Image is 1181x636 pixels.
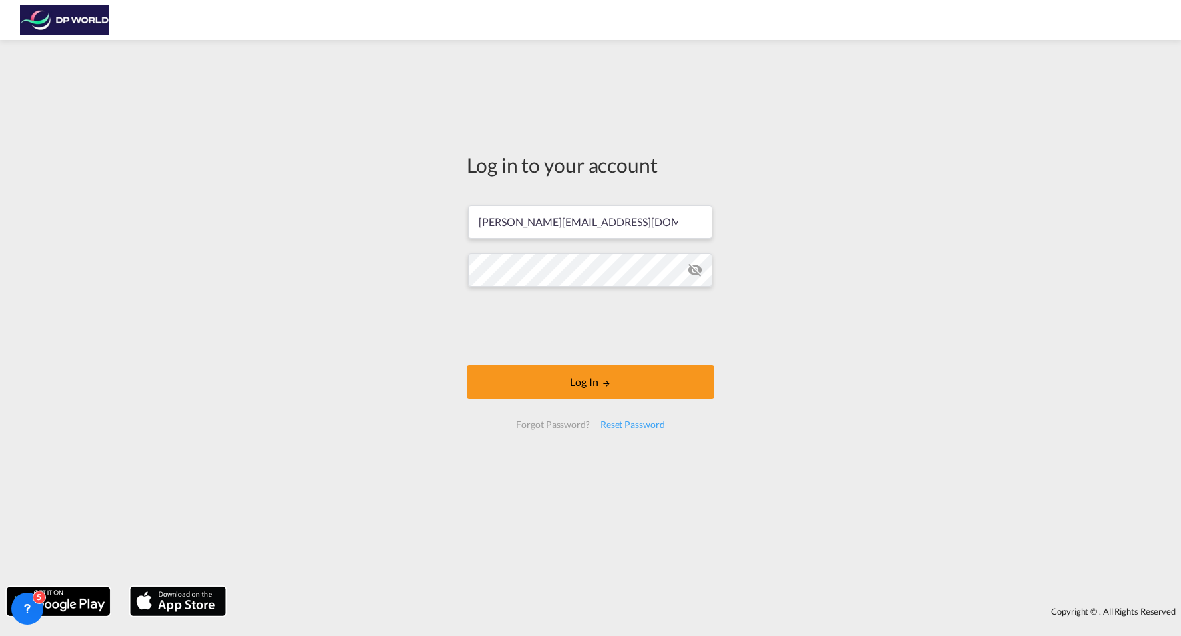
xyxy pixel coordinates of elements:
[489,300,692,352] iframe: reCAPTCHA
[129,585,227,617] img: apple.png
[687,262,703,278] md-icon: icon-eye-off
[468,205,712,239] input: Enter email/phone number
[5,585,111,617] img: google.png
[467,365,714,399] button: LOGIN
[511,413,594,437] div: Forgot Password?
[233,600,1181,623] div: Copyright © . All Rights Reserved
[20,5,110,35] img: c08ca190194411f088ed0f3ba295208c.png
[595,413,670,437] div: Reset Password
[467,151,714,179] div: Log in to your account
